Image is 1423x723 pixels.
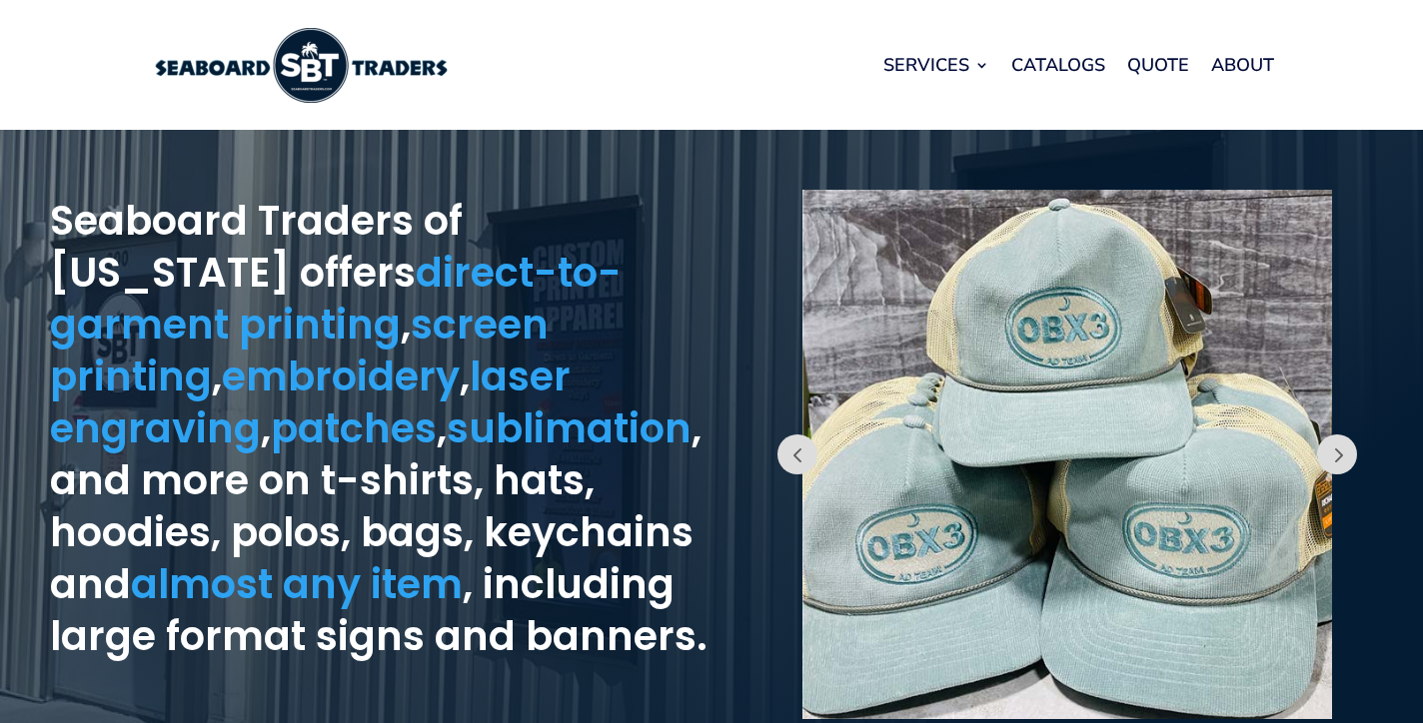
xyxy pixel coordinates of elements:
[50,349,571,456] a: laser engraving
[802,190,1332,719] img: embroidered hats
[1317,434,1357,474] button: Prev
[777,434,817,474] button: Prev
[50,245,622,353] a: direct-to-garment printing
[50,195,711,672] h1: Seaboard Traders of [US_STATE] offers , , , , , , and more on t-shirts, hats, hoodies, polos, bag...
[447,400,692,456] a: sublimation
[222,349,460,404] a: embroidery
[1127,27,1189,103] a: Quote
[50,297,549,404] a: screen printing
[131,556,463,612] a: almost any item
[1211,27,1274,103] a: About
[271,400,437,456] a: patches
[1011,27,1105,103] a: Catalogs
[883,27,989,103] a: Services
